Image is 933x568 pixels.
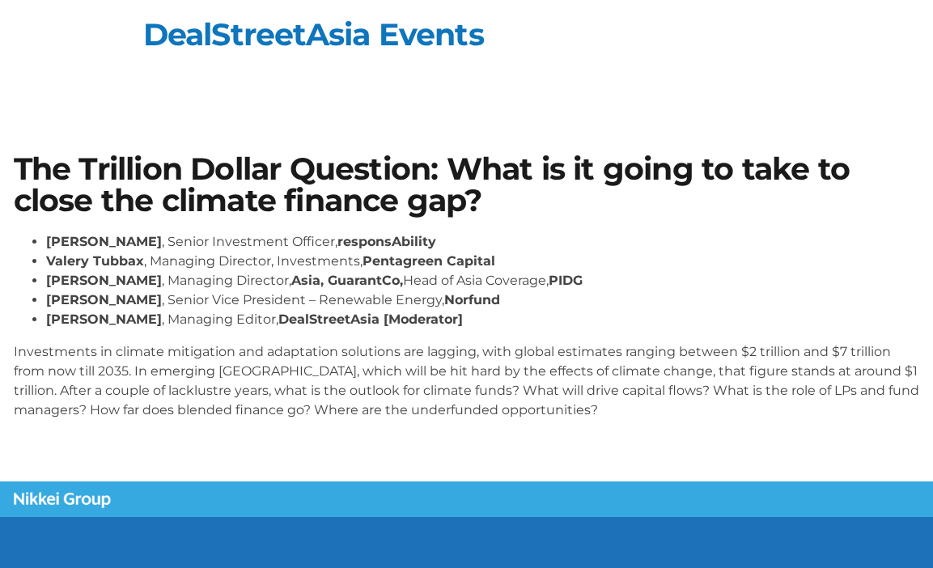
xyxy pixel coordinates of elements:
li: , Managing Editor, [46,310,920,329]
strong: Valery Tubbax [46,253,144,269]
li: , Managing Director, Head of Asia Coverage, [46,271,920,290]
img: Nikkei Group [14,492,111,508]
h1: The Trillion Dollar Question: What is it going to take to close the climate finance gap? [14,154,920,216]
p: Investments in climate mitigation and adaptation solutions are lagging, with global estimates ran... [14,342,920,420]
strong: Norfund [444,292,500,307]
strong: Pentagreen Capital [363,253,495,269]
strong: DealStreetAsia [Moderator] [278,312,463,327]
strong: Asia, GuarantCo, [291,273,403,288]
strong: [PERSON_NAME] [46,273,162,288]
strong: PIDG [549,273,583,288]
li: , Senior Vice President – Renewable Energy, [46,290,920,310]
strong: responsAbility [337,234,436,249]
strong: [PERSON_NAME] [46,292,162,307]
a: DealStreetAsia Events [143,15,484,53]
strong: [PERSON_NAME] [46,312,162,327]
li: , Managing Director, Investments, [46,252,920,271]
strong: [PERSON_NAME] [46,234,162,249]
li: , Senior Investment Officer, [46,232,920,252]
